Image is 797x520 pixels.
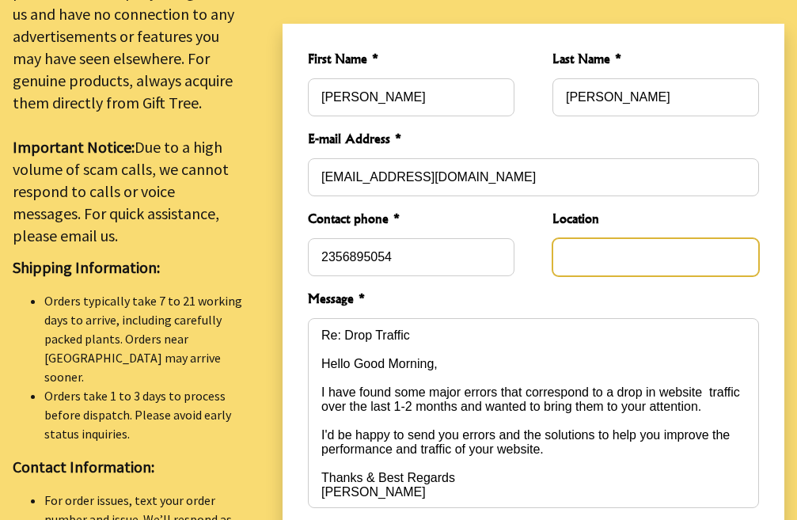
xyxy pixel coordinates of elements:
input: First Name * [308,78,514,116]
li: Orders typically take 7 to 21 working days to arrive, including carefully packed plants. Orders n... [44,291,245,386]
span: First Name * [308,49,514,72]
span: Last Name * [552,49,759,72]
input: Last Name * [552,78,759,116]
span: E-mail Address * [308,129,759,152]
strong: Shipping Information: [13,257,160,277]
input: E-mail Address * [308,158,759,196]
textarea: Message * [308,318,759,508]
input: Location [552,238,759,276]
span: Contact phone * [308,209,514,232]
strong: Contact Information: [13,457,154,476]
span: Location [552,209,759,232]
strong: Important Notice: [13,137,135,157]
span: Message * [308,289,759,312]
input: Contact phone * [308,238,514,276]
li: Orders take 1 to 3 days to process before dispatch. Please avoid early status inquiries. [44,386,245,443]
